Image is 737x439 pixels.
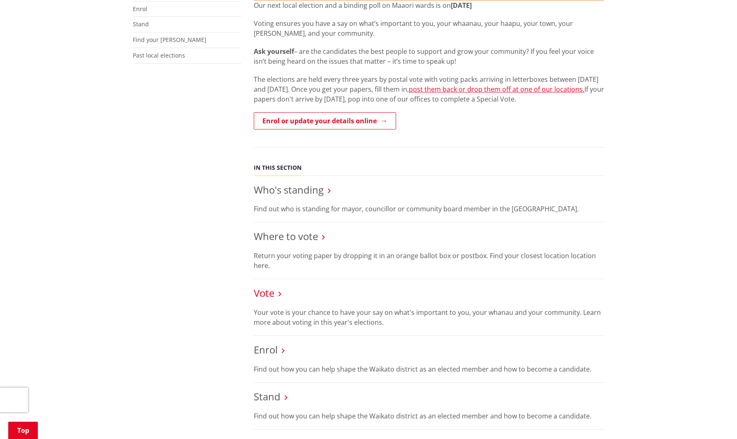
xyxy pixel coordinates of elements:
a: Find your [PERSON_NAME] [133,36,206,44]
h5: In this section [254,164,301,171]
a: Past local elections [133,51,185,59]
a: Where to vote [254,229,318,243]
p: Find out how you can help shape the Waikato district as an elected member and how to become a can... [254,364,604,374]
p: Voting ensures you have a say on what’s important to you, your whaanau, your haapu, your town, yo... [254,18,604,38]
a: Stand [133,20,149,28]
a: Enrol [133,5,147,13]
a: Vote [254,286,274,300]
p: Return your voting paper by dropping it in an orange ballot box or postbox. Find your closest loc... [254,251,604,270]
a: Enrol [254,343,278,356]
strong: [DATE] [451,1,472,10]
p: Your vote is your chance to have your say on what's important to you, your whanau and your commun... [254,307,604,327]
p: – are the candidates the best people to support and grow your community? If you feel your voice i... [254,46,604,66]
p: The elections are held every three years by postal vote with voting packs arriving in letterboxes... [254,74,604,104]
p: Find out how you can help shape the Waikato district as an elected member and how to become a can... [254,411,604,421]
iframe: Messenger Launcher [699,404,729,434]
a: Stand [254,390,280,403]
a: Who's standing [254,183,324,196]
a: Enrol or update your details online [254,112,396,129]
strong: Ask yourself [254,47,294,56]
a: post them back or drop them off at one of our locations. [409,85,584,94]
p: Find out who is standing for mayor, councillor or community board member in the [GEOGRAPHIC_DATA]. [254,204,604,214]
a: Top [8,422,38,439]
p: Our next local election and a binding poll on Maaori wards is on [254,0,604,10]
